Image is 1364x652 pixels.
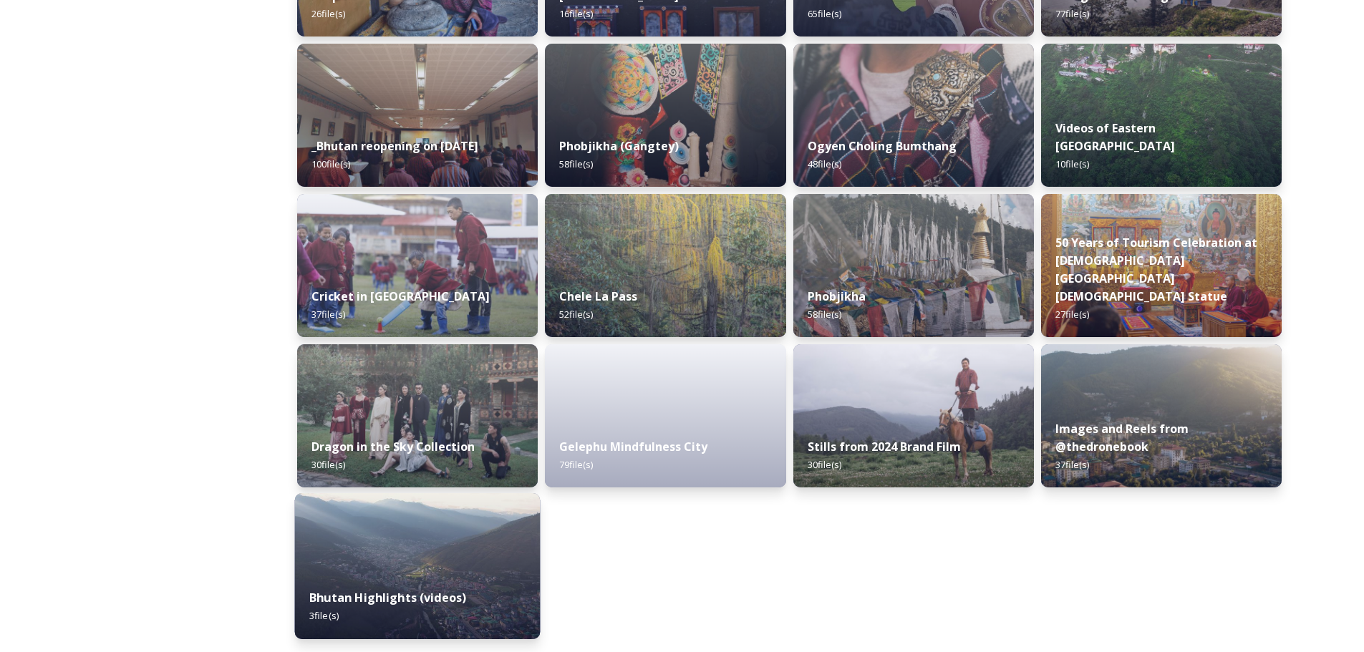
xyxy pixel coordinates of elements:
[559,138,679,154] strong: Phobjikha (Gangtey)
[311,7,345,20] span: 26 file(s)
[295,493,541,639] img: b4ca3a00-89c2-4894-a0d6-064d866d0b02.jpg
[297,194,538,337] img: Bhutan%2520Cricket%25201.jpeg
[559,439,707,454] strong: Gelephu Mindfulness City
[1041,194,1282,337] img: DSC00164.jpg
[297,344,538,487] img: 74f9cf10-d3d5-4c08-9371-13a22393556d.jpg
[309,590,466,605] strong: Bhutan Highlights (videos)
[297,44,538,187] img: DSC00319.jpg
[559,288,637,304] strong: Chele La Pass
[1041,344,1282,487] img: 01697a38-64e0-42f2-b716-4cd1f8ee46d6.jpg
[1055,308,1089,321] span: 27 file(s)
[1055,421,1189,454] strong: Images and Reels from @thedronebook
[793,194,1034,337] img: Phobjika%2520by%2520Matt%2520Dutile1.jpg
[1055,458,1089,471] span: 37 file(s)
[559,157,593,170] span: 58 file(s)
[559,308,593,321] span: 52 file(s)
[545,194,785,337] img: Marcus%2520Westberg%2520Chelela%2520Pass%25202023_52.jpg
[808,138,957,154] strong: Ogyen Choling Bumthang
[311,439,475,454] strong: Dragon in the Sky Collection
[311,458,345,471] span: 30 file(s)
[309,609,339,622] span: 3 file(s)
[545,344,785,523] iframe: msdoc-iframe
[793,344,1034,487] img: 4075df5a-b6ee-4484-8e29-7e779a92fa88.jpg
[559,458,593,471] span: 79 file(s)
[559,7,593,20] span: 16 file(s)
[808,157,841,170] span: 48 file(s)
[1055,120,1175,154] strong: Videos of Eastern [GEOGRAPHIC_DATA]
[808,7,841,20] span: 65 file(s)
[1055,7,1089,20] span: 77 file(s)
[1055,235,1257,304] strong: 50 Years of Tourism Celebration at [DEMOGRAPHIC_DATA][GEOGRAPHIC_DATA][DEMOGRAPHIC_DATA] Statue
[311,157,350,170] span: 100 file(s)
[808,458,841,471] span: 30 file(s)
[545,44,785,187] img: Phobjika%2520by%2520Matt%2520Dutile2.jpg
[808,439,961,454] strong: Stills from 2024 Brand Film
[311,138,478,154] strong: _Bhutan reopening on [DATE]
[311,308,345,321] span: 37 file(s)
[793,44,1034,187] img: Ogyen%2520Choling%2520by%2520Matt%2520Dutile5.jpg
[311,288,490,304] strong: Cricket in [GEOGRAPHIC_DATA]
[1055,157,1089,170] span: 10 file(s)
[808,288,866,304] strong: Phobjikha
[1041,44,1282,187] img: East%2520Bhutan%2520-%2520Khoma%25204K%2520Color%2520Graded.jpg
[808,308,841,321] span: 58 file(s)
